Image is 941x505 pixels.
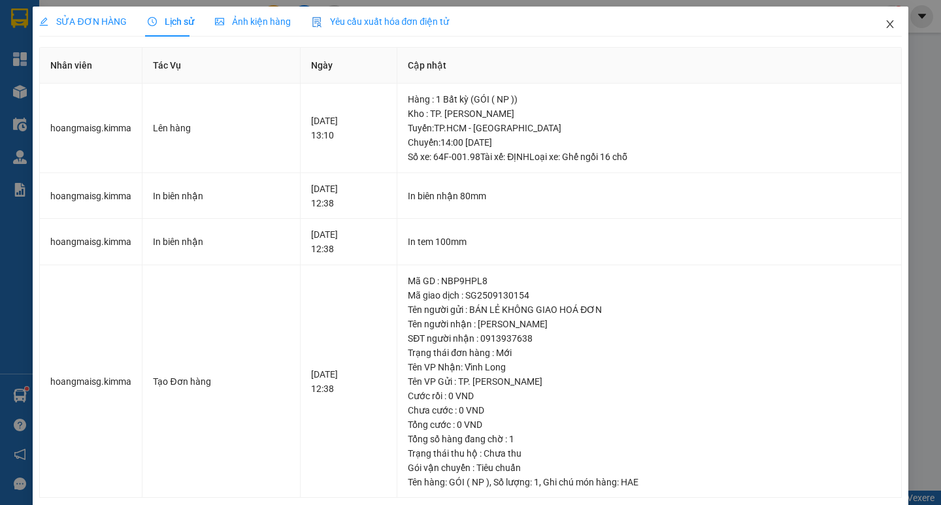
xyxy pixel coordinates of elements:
[148,17,157,26] span: clock-circle
[40,219,142,265] td: hoangmaisg.kimma
[408,331,890,346] div: SĐT người nhận : 0913937638
[408,121,890,164] div: Tuyến : TP.HCM - [GEOGRAPHIC_DATA] Chuyến: 14:00 [DATE] Số xe: 64F-001.98 Tài xế: ĐỊNH Loại xe: G...
[153,374,289,389] div: Tạo Đơn hàng
[148,16,194,27] span: Lịch sử
[215,17,224,26] span: picture
[153,121,289,135] div: Lên hàng
[312,17,322,27] img: icon
[408,288,890,302] div: Mã giao dịch : SG2509130154
[408,475,890,489] div: Tên hàng: , Số lượng: , Ghi chú món hàng:
[408,461,890,475] div: Gói vận chuyển : Tiêu chuẩn
[408,360,890,374] div: Tên VP Nhận: Vĩnh Long
[40,173,142,220] td: hoangmaisg.kimma
[534,477,539,487] span: 1
[311,227,386,256] div: [DATE] 12:38
[311,114,386,142] div: [DATE] 13:10
[872,7,908,43] button: Close
[408,274,890,288] div: Mã GD : NBP9HPL8
[40,265,142,498] td: hoangmaisg.kimma
[408,417,890,432] div: Tổng cước : 0 VND
[40,84,142,173] td: hoangmaisg.kimma
[885,19,895,29] span: close
[142,48,301,84] th: Tác Vụ
[408,317,890,331] div: Tên người nhận : [PERSON_NAME]
[40,48,142,84] th: Nhân viên
[215,16,291,27] span: Ảnh kiện hàng
[153,189,289,203] div: In biên nhận
[39,17,48,26] span: edit
[408,403,890,417] div: Chưa cước : 0 VND
[408,235,890,249] div: In tem 100mm
[408,374,890,389] div: Tên VP Gửi : TP. [PERSON_NAME]
[408,189,890,203] div: In biên nhận 80mm
[301,48,397,84] th: Ngày
[312,16,450,27] span: Yêu cầu xuất hóa đơn điện tử
[311,367,386,396] div: [DATE] 12:38
[397,48,901,84] th: Cập nhật
[408,432,890,446] div: Tổng số hàng đang chờ : 1
[153,235,289,249] div: In biên nhận
[408,389,890,403] div: Cước rồi : 0 VND
[408,106,890,121] div: Kho : TP. [PERSON_NAME]
[621,477,638,487] span: HAE
[408,92,890,106] div: Hàng : 1 Bất kỳ (GÓI ( NP ))
[449,477,489,487] span: GÓI ( NP )
[311,182,386,210] div: [DATE] 12:38
[408,446,890,461] div: Trạng thái thu hộ : Chưa thu
[408,302,890,317] div: Tên người gửi : BÁN LẺ KHÔNG GIAO HOÁ ĐƠN
[408,346,890,360] div: Trạng thái đơn hàng : Mới
[39,16,126,27] span: SỬA ĐƠN HÀNG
